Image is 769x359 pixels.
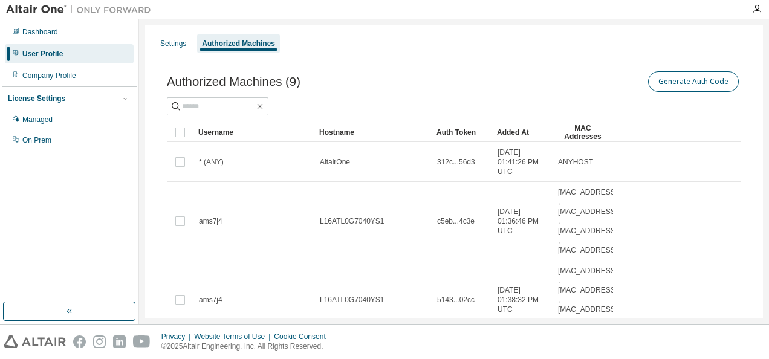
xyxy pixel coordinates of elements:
[161,332,194,341] div: Privacy
[4,335,66,348] img: altair_logo.svg
[6,4,157,16] img: Altair One
[199,216,222,226] span: ams7j4
[437,216,475,226] span: c5eb...4c3e
[22,71,76,80] div: Company Profile
[194,332,274,341] div: Website Terms of Use
[133,335,151,348] img: youtube.svg
[558,187,617,255] span: [MAC_ADDRESS] , [MAC_ADDRESS] , [MAC_ADDRESS] , [MAC_ADDRESS]
[497,123,548,142] div: Added At
[199,295,222,305] span: ams7j4
[498,285,547,314] span: [DATE] 01:38:32 PM UTC
[320,295,384,305] span: L16ATL0G7040YS1
[557,123,608,142] div: MAC Addresses
[199,157,224,167] span: * (ANY)
[437,157,475,167] span: 312c...56d3
[22,115,53,125] div: Managed
[436,123,487,142] div: Auth Token
[558,266,617,334] span: [MAC_ADDRESS] , [MAC_ADDRESS] , [MAC_ADDRESS] , [MAC_ADDRESS]
[161,341,333,352] p: © 2025 Altair Engineering, Inc. All Rights Reserved.
[319,123,427,142] div: Hostname
[558,157,593,167] span: ANYHOST
[22,135,51,145] div: On Prem
[202,39,275,48] div: Authorized Machines
[498,207,547,236] span: [DATE] 01:36:46 PM UTC
[113,335,126,348] img: linkedin.svg
[274,332,333,341] div: Cookie Consent
[8,94,65,103] div: License Settings
[320,157,350,167] span: AltairOne
[93,335,106,348] img: instagram.svg
[167,75,300,89] span: Authorized Machines (9)
[498,147,547,176] span: [DATE] 01:41:26 PM UTC
[160,39,186,48] div: Settings
[198,123,310,142] div: Username
[320,216,384,226] span: L16ATL0G7040YS1
[648,71,739,92] button: Generate Auth Code
[73,335,86,348] img: facebook.svg
[437,295,475,305] span: 5143...02cc
[22,49,63,59] div: User Profile
[22,27,58,37] div: Dashboard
